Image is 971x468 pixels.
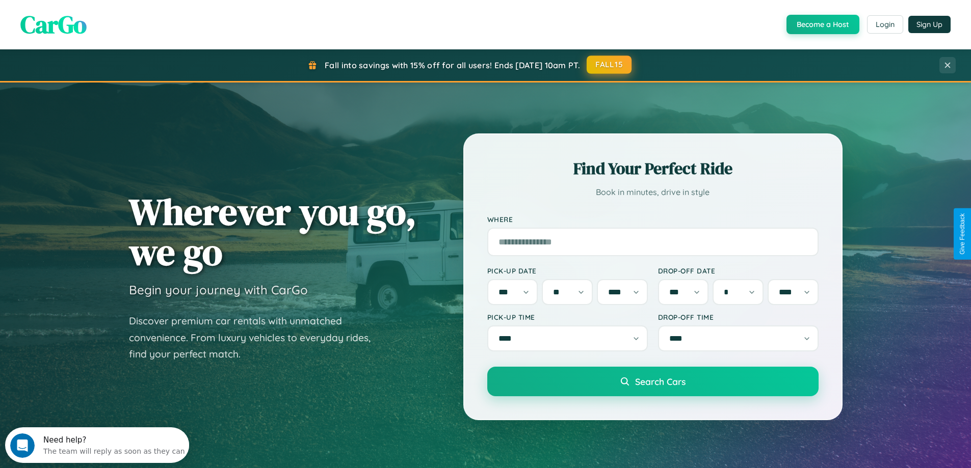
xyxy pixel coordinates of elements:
[867,15,903,34] button: Login
[658,313,819,321] label: Drop-off Time
[487,266,648,275] label: Pick-up Date
[487,367,819,396] button: Search Cars
[487,185,819,200] p: Book in minutes, drive in style
[129,282,308,297] h3: Begin your journey with CarGo
[4,4,190,32] div: Open Intercom Messenger
[38,9,180,17] div: Need help?
[129,313,384,363] p: Discover premium car rentals with unmatched convenience. From luxury vehicles to everyday rides, ...
[635,376,686,387] span: Search Cars
[908,16,951,33] button: Sign Up
[5,427,189,463] iframe: Intercom live chat discovery launcher
[658,266,819,275] label: Drop-off Date
[129,191,416,272] h1: Wherever you go, we go
[587,56,632,74] button: FALL15
[10,433,35,458] iframe: Intercom live chat
[20,8,87,41] span: CarGo
[38,17,180,27] div: The team will reply as soon as they can
[487,313,648,321] label: Pick-up Time
[959,213,966,255] div: Give Feedback
[487,157,819,180] h2: Find Your Perfect Ride
[487,215,819,224] label: Where
[786,15,859,34] button: Become a Host
[325,60,580,70] span: Fall into savings with 15% off for all users! Ends [DATE] 10am PT.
